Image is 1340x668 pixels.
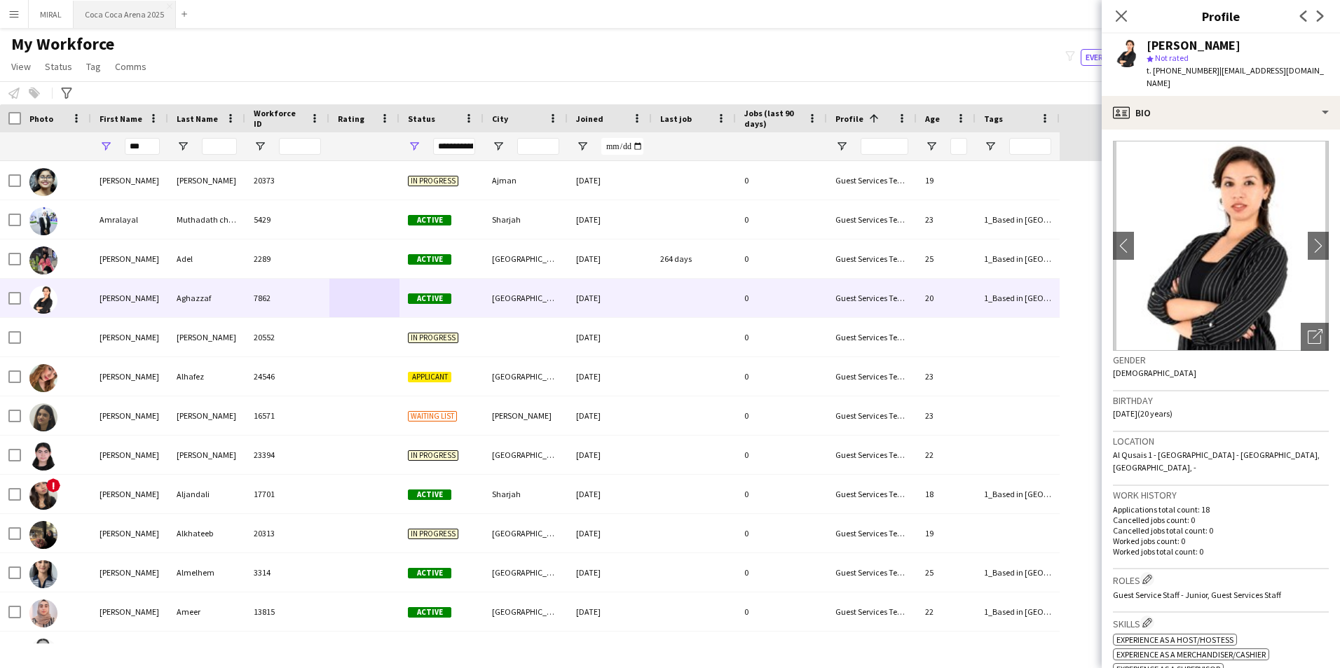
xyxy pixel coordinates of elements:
[91,200,168,239] div: Amralayal
[408,254,451,265] span: Active
[827,514,917,552] div: Guest Services Team
[917,161,976,200] div: 19
[168,161,245,200] div: [PERSON_NAME]
[1113,525,1329,536] p: Cancelled jobs total count: 0
[91,475,168,513] div: [PERSON_NAME]
[1113,590,1281,600] span: Guest Service Staff - Junior, Guest Services Staff
[29,246,57,274] img: Aya Adel
[74,1,176,28] button: Coca Coca Arena 2025
[1113,141,1329,351] img: Crew avatar or photo
[29,521,57,549] img: Aya Alkhateeb
[1147,65,1324,88] span: | [EMAIL_ADDRESS][DOMAIN_NAME]
[91,357,168,396] div: [PERSON_NAME]
[245,436,329,474] div: 23394
[408,529,458,539] span: In progress
[177,113,218,124] span: Last Name
[827,357,917,396] div: Guest Services Team
[492,140,505,153] button: Open Filter Menu
[976,200,1060,239] div: 1_Based in [GEOGRAPHIC_DATA]/[GEOGRAPHIC_DATA]/Ajman, 2_English Level = 2/3 Good , 2_English Leve...
[11,34,114,55] span: My Workforce
[245,475,329,513] div: 17701
[245,239,329,278] div: 2289
[168,592,245,631] div: Ameer
[408,333,458,343] span: In progress
[100,113,142,124] span: First Name
[976,592,1060,631] div: 1_Based in [GEOGRAPHIC_DATA], 2_English Level = 2/3 Good
[1116,649,1266,660] span: Experience as a Merchandiser/Cashier
[29,286,57,314] img: Aya Aghazzaf
[976,553,1060,592] div: 1_Based in [GEOGRAPHIC_DATA]/[GEOGRAPHIC_DATA]/Ajman, 2_English Level = 2/3 Good
[736,357,827,396] div: 0
[408,411,457,422] span: Waiting list
[125,138,160,155] input: First Name Filter Input
[245,396,329,435] div: 16571
[91,553,168,592] div: [PERSON_NAME]
[1113,368,1196,378] span: [DEMOGRAPHIC_DATA]
[827,239,917,278] div: Guest Services Team
[11,60,31,73] span: View
[568,161,652,200] div: [DATE]
[39,57,78,76] a: Status
[168,279,245,317] div: Aghazzaf
[736,553,827,592] div: 0
[245,357,329,396] div: 24546
[45,60,72,73] span: Status
[568,357,652,396] div: [DATE]
[91,279,168,317] div: [PERSON_NAME]
[91,318,168,356] div: [PERSON_NAME]
[58,85,75,102] app-action-btn: Advanced filters
[168,318,245,356] div: [PERSON_NAME]
[245,514,329,552] div: 20313
[115,60,146,73] span: Comms
[484,592,568,631] div: [GEOGRAPHIC_DATA]
[245,161,329,200] div: 20373
[1102,96,1340,130] div: Bio
[736,475,827,513] div: 0
[1113,435,1329,447] h3: Location
[744,108,802,129] span: Jobs (last 90 days)
[1116,634,1233,645] span: Experience as a Host/Hostess
[568,514,652,552] div: [DATE]
[91,161,168,200] div: [PERSON_NAME]
[168,357,245,396] div: Alhafez
[29,443,57,471] img: Aya Ali
[91,436,168,474] div: [PERSON_NAME]
[917,279,976,317] div: 20
[168,514,245,552] div: Alkhateeb
[177,140,189,153] button: Open Filter Menu
[408,372,451,382] span: Applicant
[46,478,60,492] span: !
[254,108,304,129] span: Workforce ID
[484,161,568,200] div: Ajman
[736,514,827,552] div: 0
[1102,7,1340,25] h3: Profile
[408,489,451,500] span: Active
[568,592,652,631] div: [DATE]
[827,592,917,631] div: Guest Services Team
[91,239,168,278] div: [PERSON_NAME]
[168,475,245,513] div: Aljandali
[1301,323,1329,351] div: Open photos pop-in
[568,279,652,317] div: [DATE]
[408,176,458,186] span: In progress
[168,396,245,435] div: [PERSON_NAME]
[950,138,967,155] input: Age Filter Input
[408,140,421,153] button: Open Filter Menu
[984,140,997,153] button: Open Filter Menu
[1113,572,1329,587] h3: Roles
[168,553,245,592] div: Almelhem
[652,239,736,278] div: 264 days
[1113,394,1329,407] h3: Birthday
[827,553,917,592] div: Guest Services Team
[976,279,1060,317] div: 1_Based in [GEOGRAPHIC_DATA]/[GEOGRAPHIC_DATA]/Ajman, 2_English Level = 2/3 Good , 4_CCA
[29,403,57,431] img: Aya Ali
[168,239,245,278] div: Adel
[29,482,57,510] img: Aya Aljandali
[835,113,863,124] span: Profile
[1113,504,1329,515] p: Applications total count: 18
[245,318,329,356] div: 20552
[29,168,57,196] img: Akshaya Sathish
[109,57,152,76] a: Comms
[91,396,168,435] div: [PERSON_NAME]
[917,436,976,474] div: 22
